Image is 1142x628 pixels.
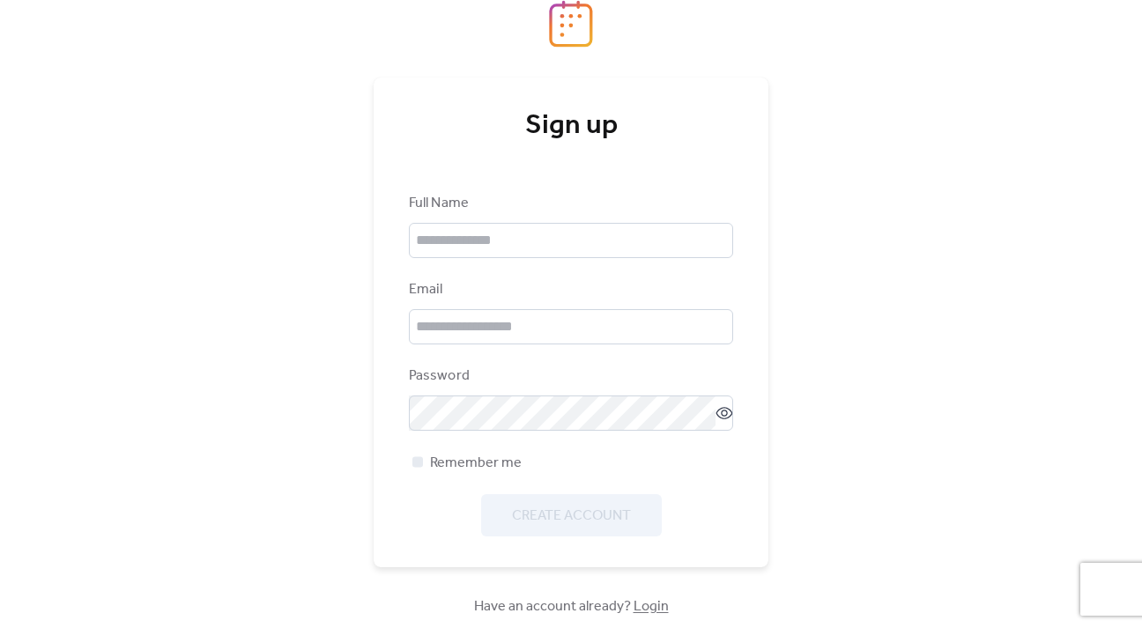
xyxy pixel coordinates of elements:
[409,366,730,387] div: Password
[409,279,730,300] div: Email
[474,596,669,617] span: Have an account already?
[409,108,733,144] div: Sign up
[634,593,669,620] a: Login
[430,453,522,474] span: Remember me
[409,193,730,214] div: Full Name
